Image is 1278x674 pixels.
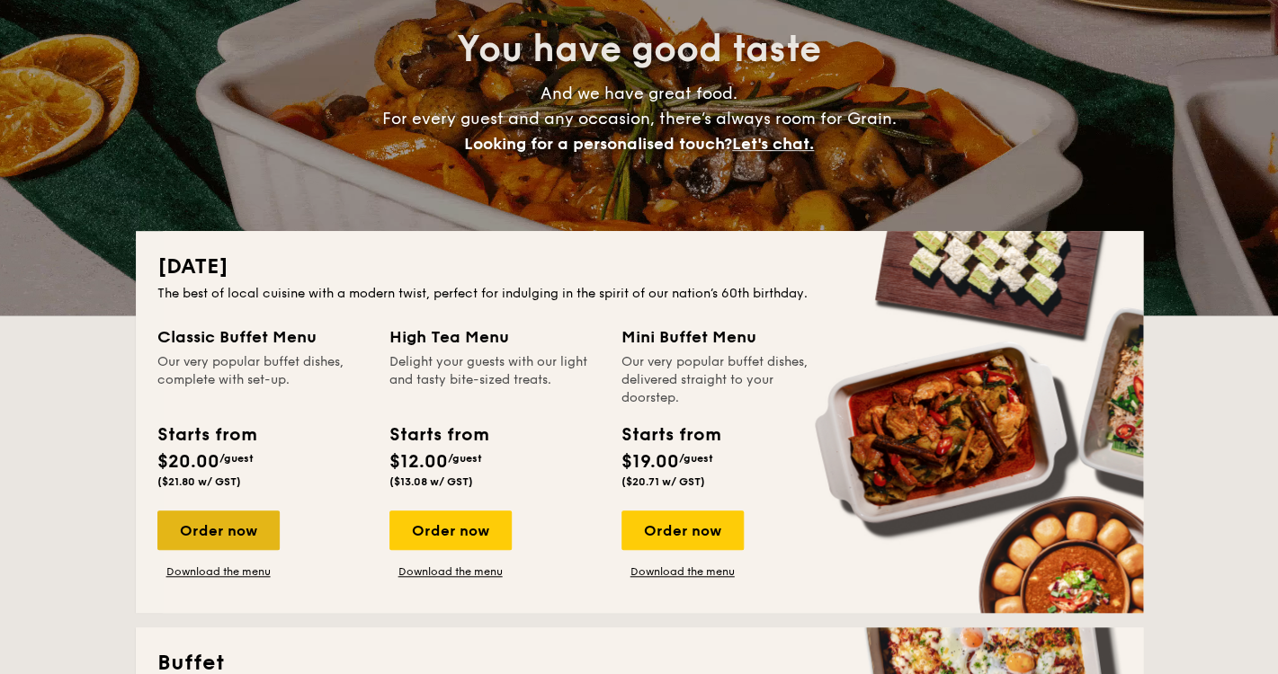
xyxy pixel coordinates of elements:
a: Download the menu [621,564,744,579]
span: /guest [448,452,482,465]
span: You have good taste [457,28,821,71]
div: Delight your guests with our light and tasty bite-sized treats. [389,353,600,407]
span: Looking for a personalised touch? [464,134,732,154]
div: Starts from [621,421,719,448]
span: ($20.71 w/ GST) [621,475,705,488]
span: Let's chat. [732,134,814,154]
span: $19.00 [621,451,679,473]
span: /guest [679,452,713,465]
div: Starts from [157,421,255,448]
span: /guest [219,452,254,465]
div: The best of local cuisine with a modern twist, perfect for indulging in the spirit of our nation’... [157,285,1122,303]
span: ($13.08 w/ GST) [389,475,473,488]
div: Order now [389,510,512,550]
div: Mini Buffet Menu [621,324,832,350]
div: Our very popular buffet dishes, delivered straight to your doorstep. [621,353,832,407]
span: $20.00 [157,451,219,473]
a: Download the menu [389,564,512,579]
span: And we have great food. For every guest and any occasion, there’s always room for Grain. [382,84,897,154]
a: Download the menu [157,564,280,579]
h2: [DATE] [157,253,1122,281]
div: Starts from [389,421,487,448]
span: ($21.80 w/ GST) [157,475,241,488]
div: High Tea Menu [389,324,600,350]
div: Order now [157,510,280,550]
div: Order now [621,510,744,550]
div: Our very popular buffet dishes, complete with set-up. [157,353,368,407]
div: Classic Buffet Menu [157,324,368,350]
span: $12.00 [389,451,448,473]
